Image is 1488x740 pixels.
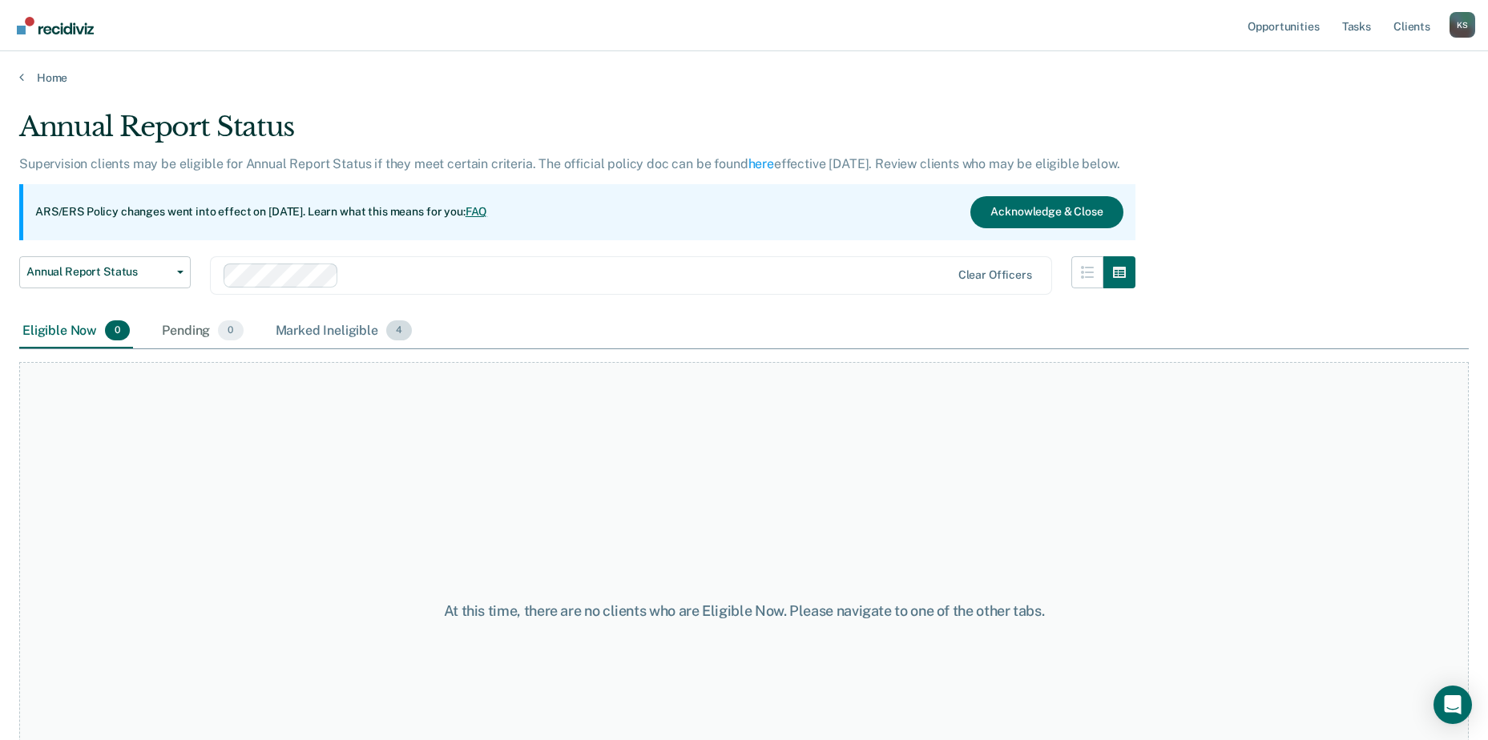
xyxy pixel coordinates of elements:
img: Recidiviz [17,17,94,34]
a: Home [19,70,1469,85]
span: 0 [105,320,130,341]
p: ARS/ERS Policy changes went into effect on [DATE]. Learn what this means for you: [35,204,487,220]
p: Supervision clients may be eligible for Annual Report Status if they meet certain criteria. The o... [19,156,1119,171]
div: Annual Report Status [19,111,1135,156]
div: Eligible Now0 [19,314,133,349]
a: here [748,156,774,171]
div: Open Intercom Messenger [1434,686,1472,724]
button: Profile dropdown button [1450,12,1475,38]
div: At this time, there are no clients who are Eligible Now. Please navigate to one of the other tabs. [382,602,1107,620]
div: Pending0 [159,314,246,349]
a: FAQ [466,205,488,218]
div: Marked Ineligible4 [272,314,416,349]
div: Clear officers [958,268,1032,282]
span: Annual Report Status [26,265,171,279]
span: 0 [218,320,243,341]
button: Acknowledge & Close [970,196,1123,228]
div: K S [1450,12,1475,38]
button: Annual Report Status [19,256,191,288]
span: 4 [386,320,412,341]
